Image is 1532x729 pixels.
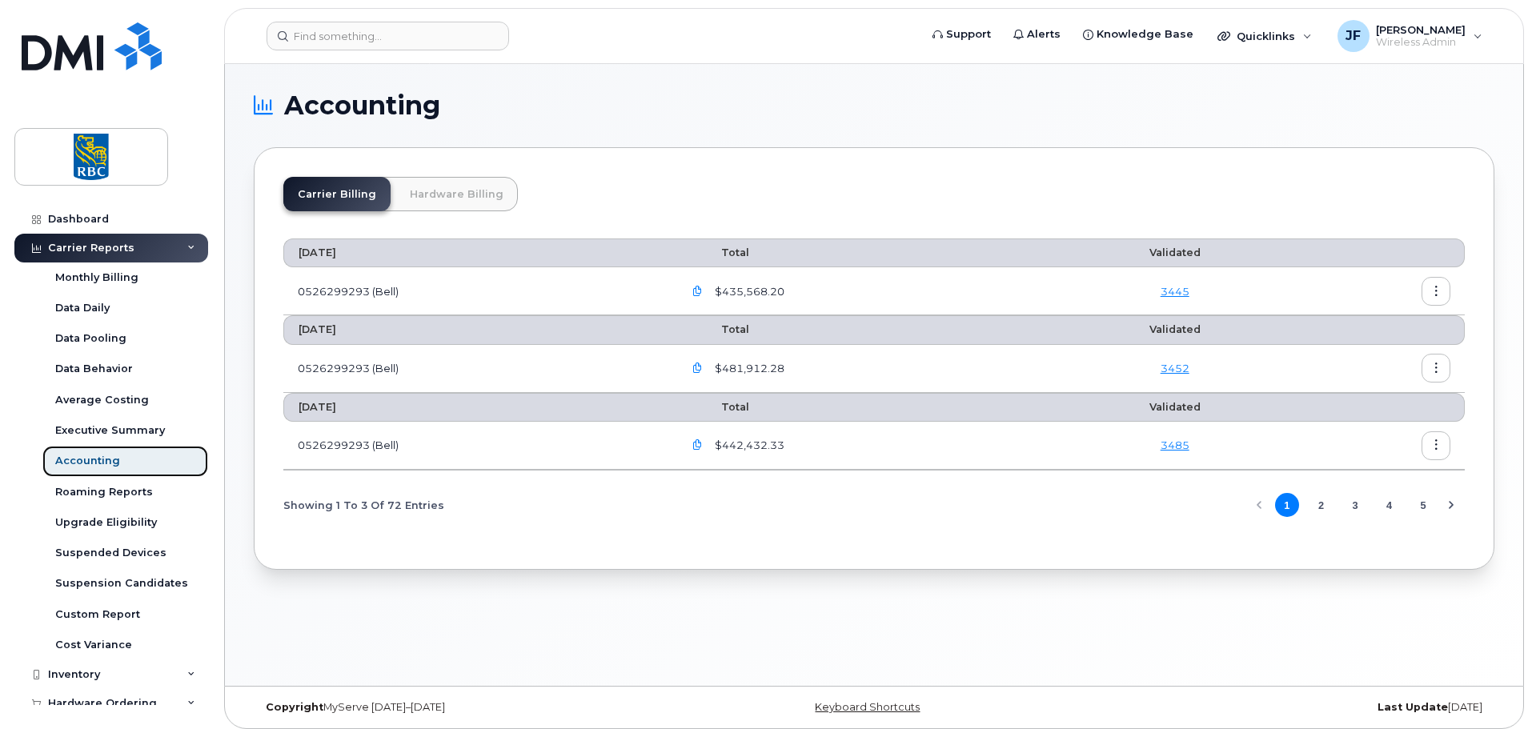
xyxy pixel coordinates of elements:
[254,701,668,714] div: MyServe [DATE]–[DATE]
[283,345,668,393] td: 0526299293 (Bell)
[683,323,749,335] span: Total
[266,701,323,713] strong: Copyright
[1161,285,1189,298] a: 3445
[712,361,784,376] span: $481,912.28
[1378,493,1402,517] button: Page 4
[1343,493,1367,517] button: Page 3
[283,393,668,422] th: [DATE]
[283,422,668,470] td: 0526299293 (Bell)
[1056,315,1293,344] th: Validated
[283,493,444,517] span: Showing 1 To 3 Of 72 Entries
[1081,701,1494,714] div: [DATE]
[283,238,668,267] th: [DATE]
[712,438,784,453] span: $442,432.33
[1411,493,1435,517] button: Page 5
[815,701,920,713] a: Keyboard Shortcuts
[1056,393,1293,422] th: Validated
[1161,362,1189,375] a: 3452
[283,267,668,315] td: 0526299293 (Bell)
[1309,493,1333,517] button: Page 2
[683,246,749,258] span: Total
[1161,439,1189,451] a: 3485
[1275,493,1299,517] button: Page 1
[712,284,784,299] span: $435,568.20
[395,177,518,211] a: Hardware Billing
[284,94,440,118] span: Accounting
[1378,701,1448,713] strong: Last Update
[683,401,749,413] span: Total
[283,315,668,344] th: [DATE]
[1056,238,1293,267] th: Validated
[1439,493,1463,517] button: Next Page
